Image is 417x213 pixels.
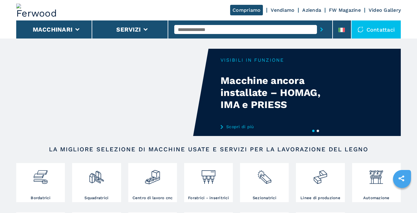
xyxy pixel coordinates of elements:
h3: Squadratrici [84,195,108,201]
a: Sezionatrici [240,163,289,202]
a: Compriamo [230,5,263,15]
a: Scopri di più [221,124,338,129]
h3: Centro di lavoro cnc [132,195,173,201]
h2: LA MIGLIORE SELEZIONE DI MACCHINE USATE E SERVIZI PER LA LAVORAZIONE DEL LEGNO [35,146,382,153]
img: bordatrici_1.png [32,165,48,185]
a: FW Magazine [329,7,361,13]
div: Contattaci [352,20,401,39]
a: Squadratrici [72,163,121,202]
img: squadratrici_2.png [89,165,105,185]
a: sharethis [394,171,409,186]
h3: Automazione [363,195,390,201]
h3: Linee di produzione [300,195,340,201]
button: Macchinari [33,26,73,33]
img: sezionatrici_2.png [257,165,272,185]
a: Centro di lavoro cnc [128,163,177,202]
img: centro_di_lavoro_cnc_2.png [145,165,160,185]
a: Video Gallery [369,7,401,13]
img: foratrici_inseritrici_2.png [200,165,216,185]
video: Your browser does not support the video tag. [16,49,208,136]
a: Foratrici - inseritrici [184,163,233,202]
button: 2 [317,130,319,132]
button: 1 [312,130,315,132]
h3: Bordatrici [31,195,50,201]
a: Bordatrici [16,163,65,202]
button: submit-button [317,23,326,36]
img: Contattaci [358,26,364,32]
img: linee_di_produzione_2.png [312,165,328,185]
a: Automazione [352,163,401,202]
a: Azienda [302,7,321,13]
button: Servizi [116,26,141,33]
h3: Sezionatrici [253,195,276,201]
img: Ferwood [16,4,59,17]
h3: Foratrici - inseritrici [188,195,229,201]
a: Linee di produzione [296,163,345,202]
a: Vendiamo [271,7,294,13]
iframe: Chat [391,186,412,208]
img: automazione.png [368,165,384,185]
